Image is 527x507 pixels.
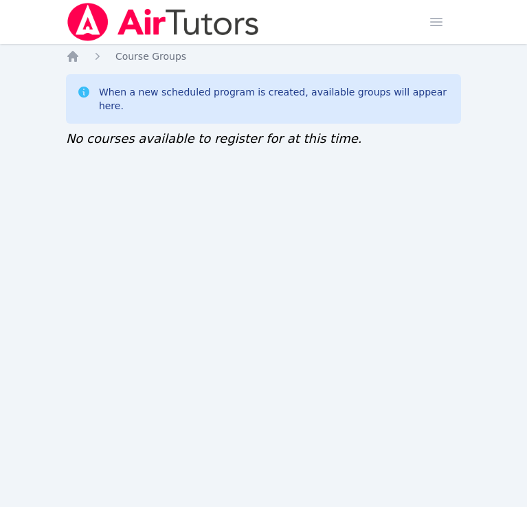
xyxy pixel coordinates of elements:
[66,49,461,63] nav: Breadcrumb
[115,49,186,63] a: Course Groups
[66,131,362,146] span: No courses available to register for at this time.
[99,85,450,113] div: When a new scheduled program is created, available groups will appear here.
[115,51,186,62] span: Course Groups
[66,3,260,41] img: Air Tutors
